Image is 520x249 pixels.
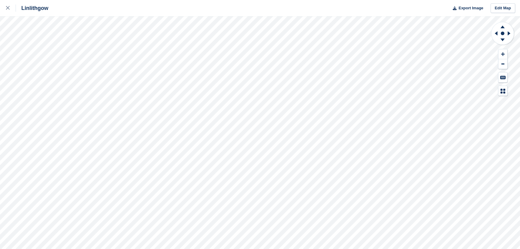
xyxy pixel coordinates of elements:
button: Zoom Out [498,59,507,69]
button: Zoom In [498,49,507,59]
button: Keyboard Shortcuts [498,72,507,82]
div: Linlithgow [16,5,48,12]
button: Export Image [449,3,483,13]
span: Export Image [458,5,483,11]
button: Map Legend [498,86,507,96]
a: Edit Map [491,3,515,13]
